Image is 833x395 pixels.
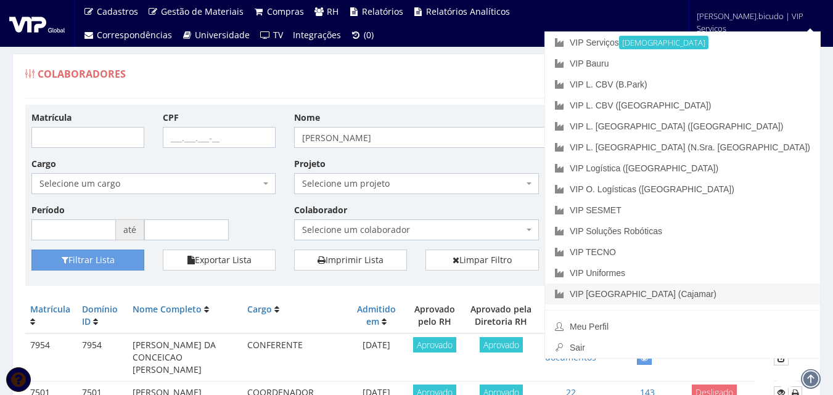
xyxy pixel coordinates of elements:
span: Selecione um colaborador [294,219,538,240]
label: CPF [163,112,179,124]
label: Cargo [31,158,56,170]
span: Relatórios [362,6,403,17]
span: até [116,219,144,240]
input: ___.___.___-__ [163,127,276,148]
a: VIP Logística ([GEOGRAPHIC_DATA]) [545,158,820,179]
span: Selecione um projeto [294,173,538,194]
th: Documentos [537,298,604,333]
a: VIP L. CBV ([GEOGRAPHIC_DATA]) [545,95,820,116]
a: VIP Serviços[DEMOGRAPHIC_DATA] [545,32,820,53]
a: Sair [545,337,820,358]
a: Universidade [177,23,255,47]
span: Compras [267,6,304,17]
button: Exportar Lista [163,250,276,271]
a: Correspondências [78,23,177,47]
span: Selecione um cargo [31,173,276,194]
a: VIP Uniformes [545,263,820,283]
a: VIP Soluções Robóticas [545,221,820,242]
img: logo [9,14,65,33]
a: VIP L. [GEOGRAPHIC_DATA] ([GEOGRAPHIC_DATA]) [545,116,820,137]
span: [PERSON_NAME].bicudo | VIP Serviços [697,10,817,35]
label: Projeto [294,158,326,170]
a: VIP L. [GEOGRAPHIC_DATA] (N.Sra. [GEOGRAPHIC_DATA]) [545,137,820,158]
a: VIP [GEOGRAPHIC_DATA] (Cajamar) [545,283,820,304]
label: Período [31,204,65,216]
a: TV [255,23,288,47]
button: Filtrar Lista [31,250,144,271]
a: Limpar Filtro [425,250,538,271]
td: [PERSON_NAME] DA CONCEICAO [PERSON_NAME] [128,333,242,381]
span: Integrações [293,29,341,41]
th: Aprovado pelo RH [404,298,466,333]
a: Admitido em [357,303,396,327]
td: 7954 [25,333,77,381]
a: VIP TECNO [545,242,820,263]
label: Colaborador [294,204,347,216]
span: Selecione um colaborador [302,224,523,236]
a: Integrações [288,23,346,47]
span: TV [273,29,283,41]
a: Nome Completo [133,303,202,315]
span: Selecione um projeto [302,177,523,190]
label: Nome [294,112,320,124]
a: Meu Perfil [545,316,820,337]
a: (0) [346,23,379,47]
td: CONFERENTE [242,333,349,381]
a: VIP L. CBV (B.Park) [545,74,820,95]
a: Matrícula [30,303,70,315]
span: Colaboradores [38,67,126,81]
span: Cadastros [97,6,138,17]
td: 7954 [77,333,128,381]
a: VIP O. Logísticas ([GEOGRAPHIC_DATA]) [545,179,820,200]
span: Aprovado [413,337,456,352]
span: Gestão de Materiais [161,6,244,17]
label: Matrícula [31,112,72,124]
small: [DEMOGRAPHIC_DATA] [619,36,708,49]
span: (0) [364,29,374,41]
a: Domínio ID [82,303,118,327]
th: Aprovado pela Diretoria RH [466,298,538,333]
span: Selecione um cargo [39,177,260,190]
span: RH [327,6,339,17]
span: Universidade [195,29,250,41]
a: VIP SESMET [545,200,820,221]
a: Imprimir Lista [294,250,407,271]
a: Cargo [247,303,272,315]
span: Aprovado [480,337,523,352]
td: [DATE] [349,333,404,381]
a: VIP Bauru [545,53,820,74]
span: Correspondências [97,29,172,41]
span: Relatórios Analíticos [426,6,510,17]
